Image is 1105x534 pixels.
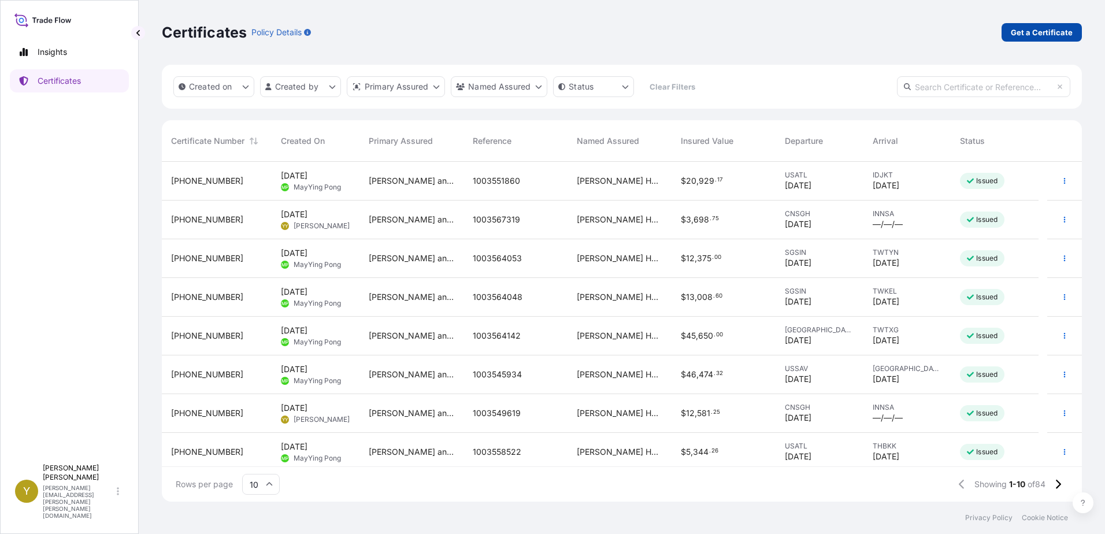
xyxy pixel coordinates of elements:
[294,338,341,347] span: MayYing Pong
[1022,513,1068,522] a: Cookie Notice
[294,260,341,269] span: MayYing Pong
[785,218,811,230] span: [DATE]
[699,370,713,379] span: 474
[281,170,307,181] span: [DATE]
[1028,479,1045,490] span: of 84
[976,447,998,457] p: Issued
[713,294,715,298] span: .
[369,214,454,225] span: [PERSON_NAME] and Company
[294,415,350,424] span: [PERSON_NAME]
[873,248,942,257] span: TWTYN
[281,441,307,453] span: [DATE]
[369,369,454,380] span: [PERSON_NAME] and Company
[873,442,942,451] span: THBKK
[976,176,998,186] p: Issued
[873,170,942,180] span: IDJKT
[281,364,307,375] span: [DATE]
[873,412,903,424] span: —/—/—
[281,181,288,193] span: MP
[281,298,288,309] span: MP
[294,221,350,231] span: [PERSON_NAME]
[171,253,243,264] span: [PHONE_NUMBER]
[173,76,254,97] button: createdOn Filter options
[260,76,341,97] button: createdBy Filter options
[577,369,662,380] span: [PERSON_NAME] HOLDINGS ([GEOGRAPHIC_DATA]) CO., LTD.
[162,23,247,42] p: Certificates
[696,177,699,185] span: ,
[10,69,129,92] a: Certificates
[281,402,307,414] span: [DATE]
[873,135,898,147] span: Arrival
[681,332,686,340] span: $
[43,463,114,482] p: [PERSON_NAME] [PERSON_NAME]
[365,81,428,92] p: Primary Assured
[1009,479,1025,490] span: 1-10
[714,372,715,376] span: .
[171,369,243,380] span: [PHONE_NUMBER]
[189,81,232,92] p: Created on
[873,325,942,335] span: TWTXG
[281,453,288,464] span: MP
[577,330,662,342] span: [PERSON_NAME] HOLDINGS ([GEOGRAPHIC_DATA]) CO., LTD.
[171,407,243,419] span: [PHONE_NUMBER]
[577,135,639,147] span: Named Assured
[712,217,719,221] span: 75
[681,448,686,456] span: $
[369,330,454,342] span: [PERSON_NAME] and Company
[681,409,686,417] span: $
[681,135,733,147] span: Insured Value
[468,81,531,92] p: Named Assured
[976,254,998,263] p: Issued
[281,286,307,298] span: [DATE]
[873,287,942,296] span: TWKEL
[369,135,433,147] span: Primary Assured
[686,409,695,417] span: 12
[275,81,319,92] p: Created by
[873,180,899,191] span: [DATE]
[369,446,454,458] span: [PERSON_NAME] and Company
[785,287,854,296] span: SGSIN
[697,409,710,417] span: 581
[369,407,454,419] span: [PERSON_NAME] and Company
[710,217,711,221] span: .
[282,414,288,425] span: YY
[171,135,244,147] span: Certificate Number
[1011,27,1073,38] p: Get a Certificate
[38,46,67,58] p: Insights
[686,448,691,456] span: 5
[960,135,985,147] span: Status
[873,364,942,373] span: [GEOGRAPHIC_DATA]
[715,294,722,298] span: 60
[965,513,1013,522] p: Privacy Policy
[281,375,288,387] span: MP
[785,296,811,307] span: [DATE]
[785,180,811,191] span: [DATE]
[715,178,717,182] span: .
[976,409,998,418] p: Issued
[281,209,307,220] span: [DATE]
[473,135,511,147] span: Reference
[873,296,899,307] span: [DATE]
[176,479,233,490] span: Rows per page
[294,454,341,463] span: MayYing Pong
[697,254,711,262] span: 375
[717,178,723,182] span: 17
[473,369,522,380] span: 1003545934
[873,218,903,230] span: —/—/—
[785,248,854,257] span: SGSIN
[577,446,662,458] span: [PERSON_NAME] HOLDINGS ([GEOGRAPHIC_DATA]) CO., LTD.
[281,259,288,270] span: MP
[785,335,811,346] span: [DATE]
[897,76,1070,97] input: Search Certificate or Reference...
[686,332,696,340] span: 45
[697,293,713,301] span: 008
[785,403,854,412] span: CNSGH
[695,409,697,417] span: ,
[451,76,547,97] button: cargoOwner Filter options
[251,27,302,38] p: Policy Details
[473,253,522,264] span: 1003564053
[699,177,714,185] span: 929
[347,76,445,97] button: distributor Filter options
[693,448,709,456] span: 344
